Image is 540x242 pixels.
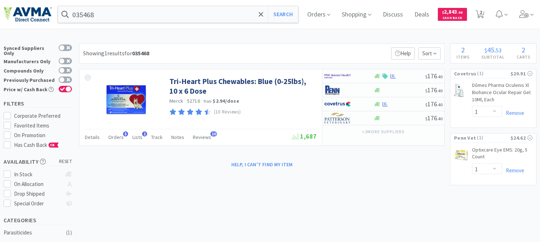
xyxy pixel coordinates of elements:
[201,98,203,104] span: ·
[4,86,55,92] div: Price w/ Cash Back
[14,131,72,140] div: On Promotion
[461,45,465,54] span: 2
[268,6,298,23] button: Search
[454,134,476,142] span: Penn Vet
[66,228,72,237] div: ( 1 )
[324,99,351,110] img: 77fca1acd8b6420a9015268ca798ef17_1.png
[437,88,443,93] span: . 40
[324,85,351,96] img: e1133ece90fa4a959c5ae41b0808c578_9.png
[214,108,241,116] p: (10 Reviews)
[476,70,510,77] span: ( 1 )
[502,110,524,116] a: Remove
[476,134,510,141] span: ( 1 )
[4,216,72,224] h5: Categories
[425,86,443,94] span: 176
[442,16,463,21] span: Cash Back
[457,10,463,15] span: . 98
[380,11,406,18] a: Discuss
[210,131,217,136] span: 10
[59,158,72,166] span: reset
[418,47,441,60] span: Sort
[391,47,415,60] p: Help
[187,98,200,104] span: 52716
[442,8,463,15] span: 2,843
[123,131,128,136] span: 5
[475,46,510,53] div: .
[412,11,432,18] a: Deals
[425,74,427,79] span: $
[14,121,72,130] div: Favorited Items
[4,7,52,22] img: e4e33dab9f054f5782a47901c742baa9_102.png
[14,190,62,198] div: Drop Shipped
[472,146,532,163] a: Optixcare Eye EMS: 20g, 5 Count
[49,143,56,147] span: CB
[169,98,183,104] a: Merck
[4,76,55,83] div: Previously Purchased
[425,114,443,122] span: 176
[496,47,502,54] span: 53
[4,158,72,166] h5: Availability
[522,45,525,54] span: 2
[502,167,524,174] a: Remove
[14,112,72,120] div: Corporate Preferred
[454,70,476,78] span: Covetrus
[324,113,351,124] img: f5e969b455434c6296c6d81ef179fa71_3.png
[204,99,212,104] span: from
[450,53,475,60] h4: Items
[425,72,443,80] span: 176
[132,50,149,57] strong: 035468
[171,134,184,140] span: Notes
[425,88,427,93] span: $
[425,102,427,107] span: $
[108,134,124,140] span: Orders
[14,180,62,189] div: On Allocation
[438,5,467,24] a: $2,843.98Cash Back
[184,98,186,104] span: ·
[151,134,163,140] span: Track
[487,45,494,54] span: 45
[4,58,55,64] div: Manufacturers Only
[193,134,211,140] span: Reviews
[358,127,408,137] button: +2more suppliers
[516,218,533,235] iframe: Intercom live chat
[4,45,55,56] div: Synced Suppliers Only
[425,100,443,108] span: 176
[213,98,239,104] strong: $2.94 / dose
[437,102,443,107] span: . 40
[103,76,150,123] img: 097463a45cbc4d9891d74e95187aa427_162961.png
[14,170,62,179] div: In Stock
[437,74,443,79] span: . 40
[227,158,297,171] button: Help, I can't find my item
[442,10,444,15] span: $
[14,141,59,148] span: Has Cash Back
[473,12,487,19] a: 2
[454,83,464,98] img: 7bf9106af8114375a13d0a3355629637_712010.png
[454,148,468,162] img: b7aa302f787749648a5d1a145ac938bd_413743.png
[83,49,149,58] div: Showing 1 results
[472,82,532,106] a: Dômes Pharma Oculenis Xl Biohance Ocular Repair Gel: 10Ml, Each
[485,47,487,54] span: $
[4,99,72,108] h5: Filters
[124,50,149,57] span: for
[437,116,443,121] span: . 40
[85,134,100,140] span: Details
[4,228,62,237] div: Parasiticides
[58,6,298,23] input: Search by item, sku, manufacturer, ingredient, size...
[169,76,315,96] a: Tri-Heart Plus Chewables: Blue (0-25lbs), 10 x 6 Dose
[510,134,532,142] div: $24.62
[142,131,147,136] span: 1
[14,199,62,208] div: Special Order
[510,53,536,60] h4: Carts
[292,132,317,140] span: 1,687
[475,53,510,60] h4: Subtotal
[510,70,532,78] div: $20.91
[324,71,351,82] img: f6b2451649754179b5b4e0c70c3f7cb0_2.png
[4,67,55,73] div: Compounds Only
[132,134,142,140] span: Lists
[425,116,427,121] span: $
